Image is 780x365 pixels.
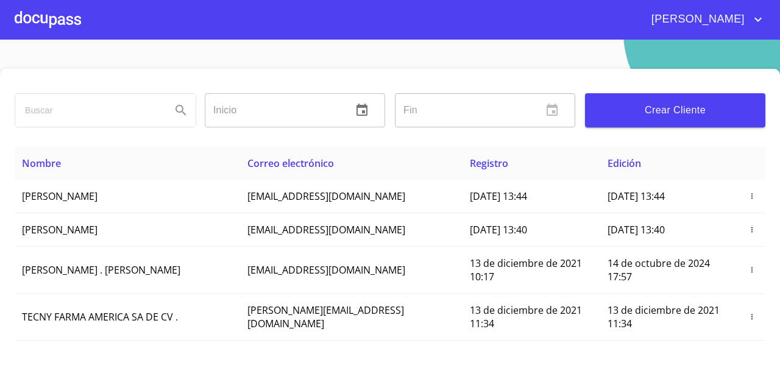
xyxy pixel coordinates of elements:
[608,257,710,283] span: 14 de octubre de 2024 17:57
[22,190,97,203] span: [PERSON_NAME]
[22,157,61,170] span: Nombre
[470,190,527,203] span: [DATE] 13:44
[470,223,527,236] span: [DATE] 13:40
[15,94,161,127] input: search
[247,190,405,203] span: [EMAIL_ADDRESS][DOMAIN_NAME]
[166,96,196,125] button: Search
[22,263,180,277] span: [PERSON_NAME] . [PERSON_NAME]
[470,257,582,283] span: 13 de diciembre de 2021 10:17
[22,223,97,236] span: [PERSON_NAME]
[22,310,178,324] span: TECNY FARMA AMERICA SA DE CV .
[608,223,665,236] span: [DATE] 13:40
[595,102,756,119] span: Crear Cliente
[247,223,405,236] span: [EMAIL_ADDRESS][DOMAIN_NAME]
[642,10,751,29] span: [PERSON_NAME]
[585,93,765,127] button: Crear Cliente
[642,10,765,29] button: account of current user
[470,303,582,330] span: 13 de diciembre de 2021 11:34
[608,157,641,170] span: Edición
[608,190,665,203] span: [DATE] 13:44
[247,303,404,330] span: [PERSON_NAME][EMAIL_ADDRESS][DOMAIN_NAME]
[247,263,405,277] span: [EMAIL_ADDRESS][DOMAIN_NAME]
[608,303,720,330] span: 13 de diciembre de 2021 11:34
[470,157,508,170] span: Registro
[247,157,334,170] span: Correo electrónico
